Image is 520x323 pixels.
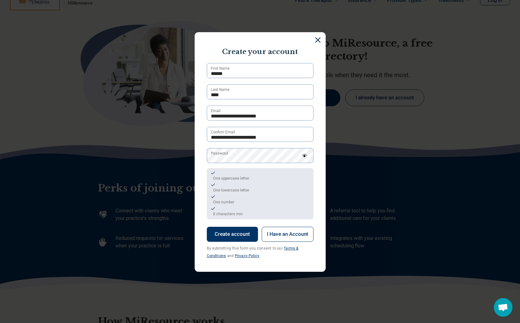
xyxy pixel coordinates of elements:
span: One number [213,200,234,204]
label: First Name [211,66,230,71]
label: Password [211,151,228,156]
label: Email [211,108,221,114]
p: Create your account [201,47,319,57]
a: Privacy Policy [235,254,260,258]
button: I Have an Account [262,227,313,242]
span: 8 characters min [213,212,243,216]
a: Terms & Conditions [207,246,299,258]
label: Confirm Email [211,129,235,135]
button: Create account [207,227,258,242]
span: By submitting this form you consent to our and [207,246,299,258]
img: password [302,154,307,157]
span: One uppercase letter [213,176,249,181]
span: One lowercase letter [213,188,249,192]
label: Last Name [211,87,230,92]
